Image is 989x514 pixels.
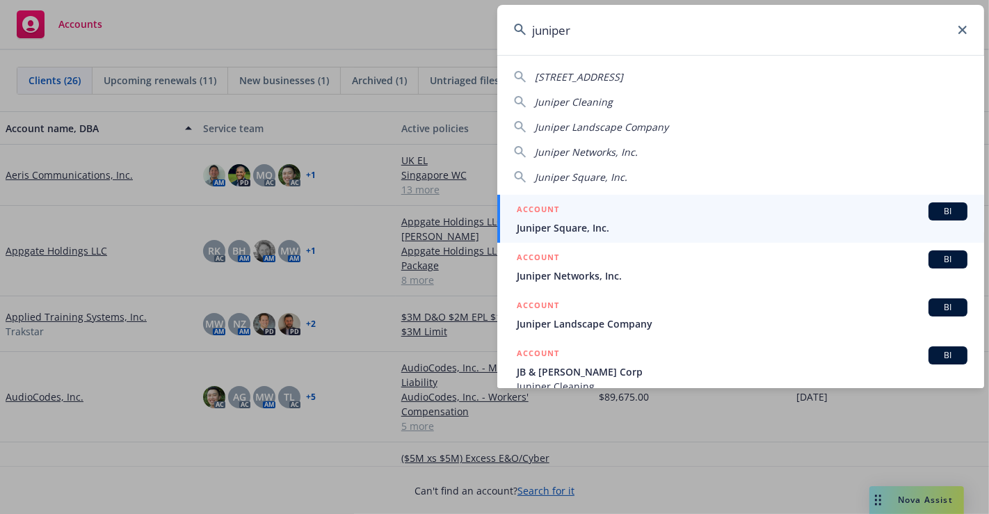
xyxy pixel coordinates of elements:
[517,220,967,235] span: Juniper Square, Inc.
[497,195,984,243] a: ACCOUNTBIJuniper Square, Inc.
[535,170,627,184] span: Juniper Square, Inc.
[517,298,559,315] h5: ACCOUNT
[517,202,559,219] h5: ACCOUNT
[517,250,559,267] h5: ACCOUNT
[934,301,962,314] span: BI
[517,364,967,379] span: JB & [PERSON_NAME] Corp
[497,291,984,339] a: ACCOUNTBIJuniper Landscape Company
[535,145,638,159] span: Juniper Networks, Inc.
[517,379,967,394] span: Juniper Cleaning
[934,253,962,266] span: BI
[497,5,984,55] input: Search...
[497,339,984,401] a: ACCOUNTBIJB & [PERSON_NAME] CorpJuniper Cleaning
[934,349,962,362] span: BI
[535,95,613,109] span: Juniper Cleaning
[517,268,967,283] span: Juniper Networks, Inc.
[535,120,668,134] span: Juniper Landscape Company
[517,316,967,331] span: Juniper Landscape Company
[517,346,559,363] h5: ACCOUNT
[934,205,962,218] span: BI
[535,70,623,83] span: [STREET_ADDRESS]
[497,243,984,291] a: ACCOUNTBIJuniper Networks, Inc.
